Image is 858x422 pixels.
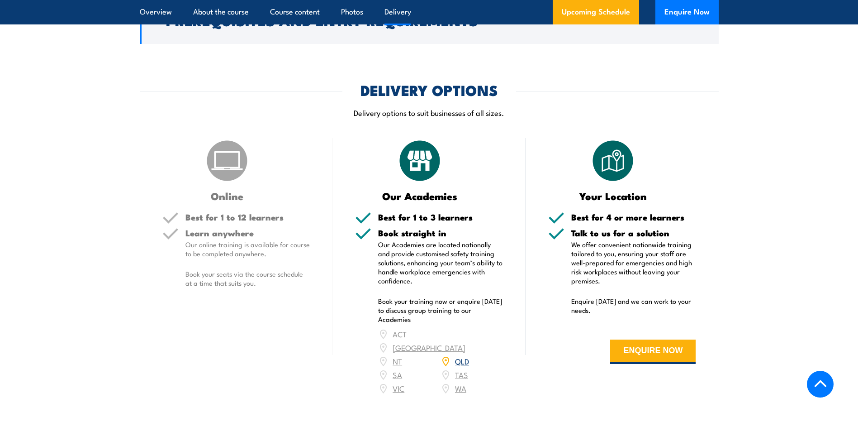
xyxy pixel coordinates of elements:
h5: Best for 1 to 3 learners [378,213,503,221]
a: QLD [455,355,469,366]
button: ENQUIRE NOW [610,340,696,364]
p: We offer convenient nationwide training tailored to you, ensuring your staff are well-prepared fo... [571,240,696,285]
p: Enquire [DATE] and we can work to your needs. [571,297,696,315]
p: Our Academies are located nationally and provide customised safety training solutions, enhancing ... [378,240,503,285]
h5: Book straight in [378,229,503,237]
p: Delivery options to suit businesses of all sizes. [140,107,719,118]
p: Book your seats via the course schedule at a time that suits you. [185,269,310,288]
h5: Learn anywhere [185,229,310,237]
h3: Your Location [548,191,678,201]
h2: DELIVERY OPTIONS [360,83,498,96]
h2: Prerequisites and Entry Requirements [166,14,678,26]
h5: Best for 4 or more learners [571,213,696,221]
h3: Our Academies [355,191,485,201]
p: Our online training is available for course to be completed anywhere. [185,240,310,258]
h5: Best for 1 to 12 learners [185,213,310,221]
p: Book your training now or enquire [DATE] to discuss group training to our Academies [378,297,503,324]
h3: Online [162,191,292,201]
h5: Talk to us for a solution [571,229,696,237]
